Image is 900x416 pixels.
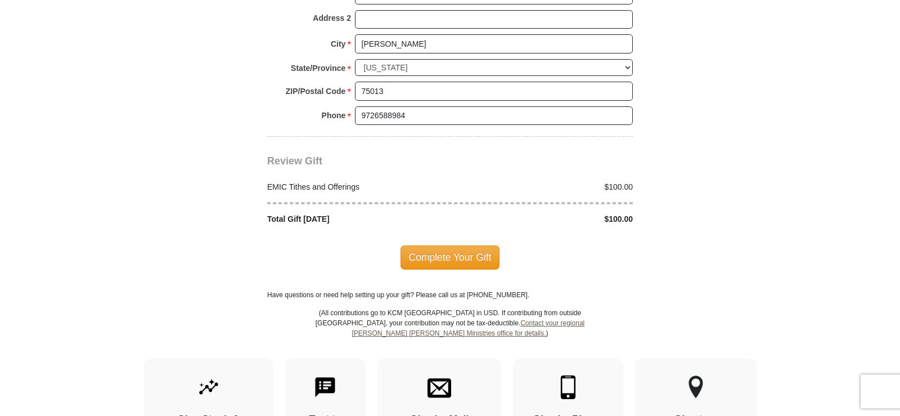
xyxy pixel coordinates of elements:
[352,319,584,337] a: Contact your regional [PERSON_NAME] [PERSON_NAME] Ministries office for details.
[322,108,346,123] strong: Phone
[427,375,451,399] img: envelope.svg
[262,181,451,193] div: EMIC Tithes and Offerings
[556,375,580,399] img: mobile.svg
[688,375,704,399] img: other-region
[331,36,345,52] strong: City
[267,290,633,300] p: Have questions or need help setting up your gift? Please call us at [PHONE_NUMBER].
[291,60,345,76] strong: State/Province
[450,181,639,193] div: $100.00
[313,10,351,26] strong: Address 2
[267,155,322,167] span: Review Gift
[313,375,337,399] img: text-to-give.svg
[262,213,451,225] div: Total Gift [DATE]
[197,375,220,399] img: give-by-stock.svg
[315,308,585,359] p: (All contributions go to KCM [GEOGRAPHIC_DATA] in USD. If contributing from outside [GEOGRAPHIC_D...
[450,213,639,225] div: $100.00
[286,83,346,99] strong: ZIP/Postal Code
[400,245,500,269] span: Complete Your Gift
